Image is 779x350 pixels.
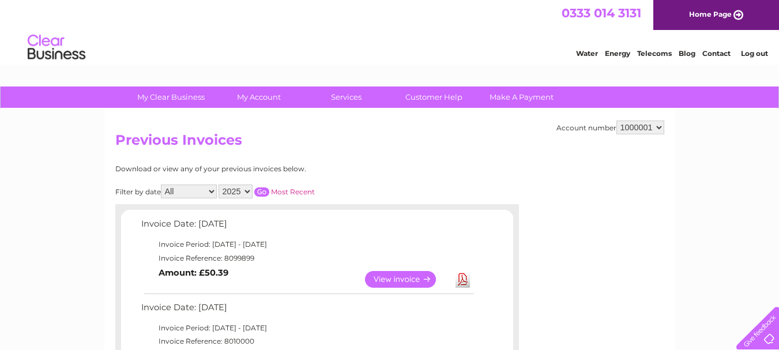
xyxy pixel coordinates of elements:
[679,49,695,58] a: Blog
[456,271,470,288] a: Download
[138,334,476,348] td: Invoice Reference: 8010000
[386,86,481,108] a: Customer Help
[115,185,418,198] div: Filter by date
[138,238,476,251] td: Invoice Period: [DATE] - [DATE]
[562,6,641,20] a: 0333 014 3131
[702,49,731,58] a: Contact
[115,165,418,173] div: Download or view any of your previous invoices below.
[138,251,476,265] td: Invoice Reference: 8099899
[271,187,315,196] a: Most Recent
[138,321,476,335] td: Invoice Period: [DATE] - [DATE]
[605,49,630,58] a: Energy
[299,86,394,108] a: Services
[474,86,569,108] a: Make A Payment
[118,6,663,56] div: Clear Business is a trading name of Verastar Limited (registered in [GEOGRAPHIC_DATA] No. 3667643...
[138,216,476,238] td: Invoice Date: [DATE]
[741,49,768,58] a: Log out
[138,300,476,321] td: Invoice Date: [DATE]
[123,86,219,108] a: My Clear Business
[211,86,306,108] a: My Account
[556,121,664,134] div: Account number
[115,132,664,154] h2: Previous Invoices
[365,271,450,288] a: View
[27,30,86,65] img: logo.png
[637,49,672,58] a: Telecoms
[159,268,228,278] b: Amount: £50.39
[576,49,598,58] a: Water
